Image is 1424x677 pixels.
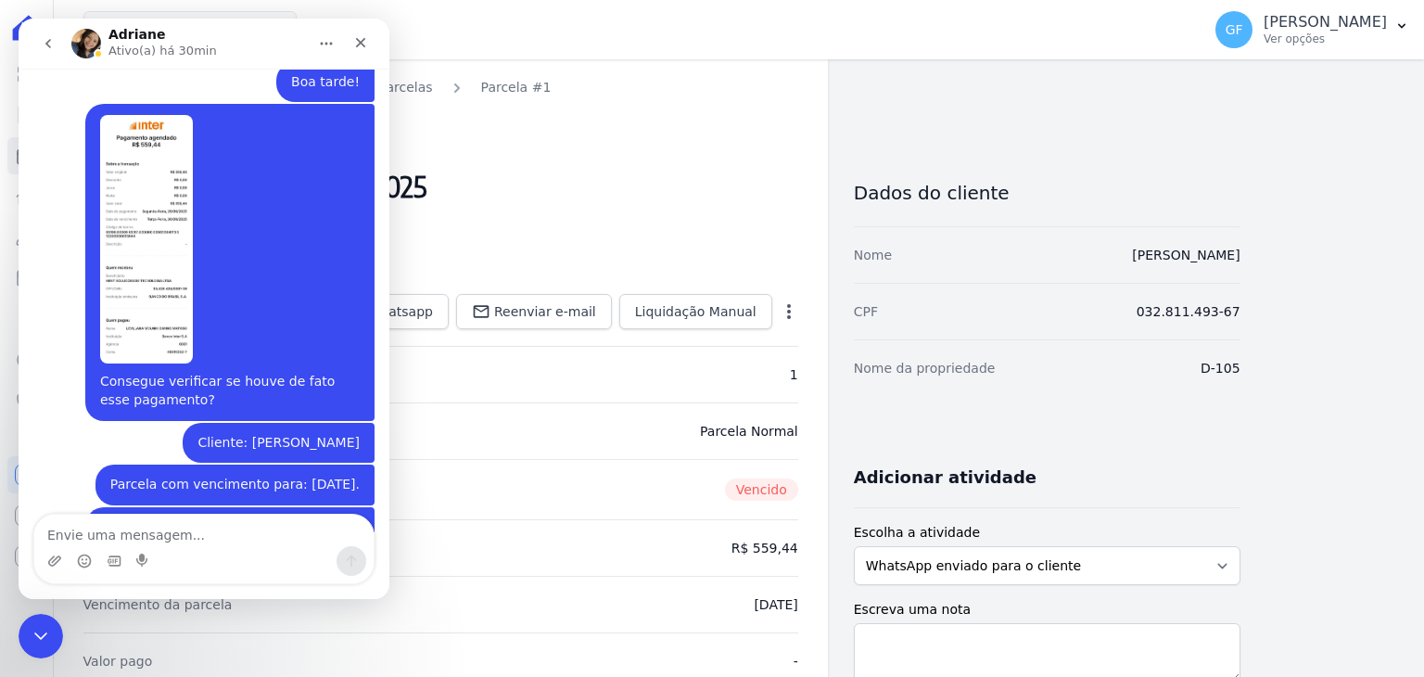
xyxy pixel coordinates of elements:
[29,535,44,550] button: Upload do anexo
[83,78,798,97] nav: Breadcrumb
[854,359,996,377] dt: Nome da propriedade
[92,457,341,476] div: Parcela com vencimento para: [DATE].
[754,595,797,614] dd: [DATE]
[90,23,198,42] p: Ativo(a) há 30min
[635,302,756,321] span: Liquidação Manual
[15,44,356,86] div: Guilherme diz…
[83,105,426,268] h2: Parcela #1 - Setembro de 2025
[164,404,356,445] div: Cliente: [PERSON_NAME]
[77,446,356,487] div: Parcela com vencimento para: [DATE].
[318,528,348,557] button: Enviar uma mensagem
[725,479,798,501] span: Vencido
[258,44,356,84] div: Boa tarde!
[67,489,356,566] div: A cliente informa que realizou o pagamento, mas aqui na HENT, consta como em aberto.
[1201,4,1424,56] button: GF [PERSON_NAME] Ver opções
[273,55,341,73] div: Boa tarde!
[1201,359,1240,377] dd: D-105
[325,7,359,41] div: Fechar
[83,652,153,671] dt: Valor pago
[456,294,612,329] a: Reenviar e-mail
[619,294,772,329] a: Liquidação Manual
[16,496,355,528] textarea: Envie uma mensagem...
[15,85,356,403] div: Guilherme diz…
[731,539,798,557] dd: R$ 559,44
[379,78,433,97] a: Parcelas
[88,535,103,550] button: Selecionador de GIF
[1132,248,1240,262] a: [PERSON_NAME]
[83,11,297,46] button: [GEOGRAPHIC_DATA]
[67,85,356,402] div: Consegue verificar se houve de fato esse pagamento?
[854,600,1240,620] label: Escreva uma nota
[854,182,1240,204] h3: Dados do cliente
[854,246,892,264] dt: Nome
[1264,32,1387,46] p: Ver opções
[494,302,596,321] span: Reenviar e-mail
[1226,23,1243,36] span: GF
[118,535,133,550] button: Start recording
[854,302,878,321] dt: CPF
[481,78,552,97] a: Parcela #1
[854,523,1240,543] label: Escolha a atividade
[15,489,356,588] div: user diz…
[58,535,73,550] button: Selecionador de Emoji
[19,19,389,599] iframe: Intercom live chat
[82,354,341,390] div: Consegue verificar se houve de fato esse pagamento?
[1264,13,1387,32] p: [PERSON_NAME]
[179,415,341,434] div: Cliente: [PERSON_NAME]
[83,595,233,614] dt: Vencimento da parcela
[19,614,63,658] iframe: Intercom live chat
[700,422,798,441] dd: Parcela Normal
[854,466,1036,489] h3: Adicionar atividade
[15,404,356,447] div: Guilherme diz…
[290,7,325,43] button: Início
[15,446,356,489] div: Guilherme diz…
[1137,302,1240,321] dd: 032.811.493-67
[794,652,798,671] dd: -
[790,365,798,384] dd: 1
